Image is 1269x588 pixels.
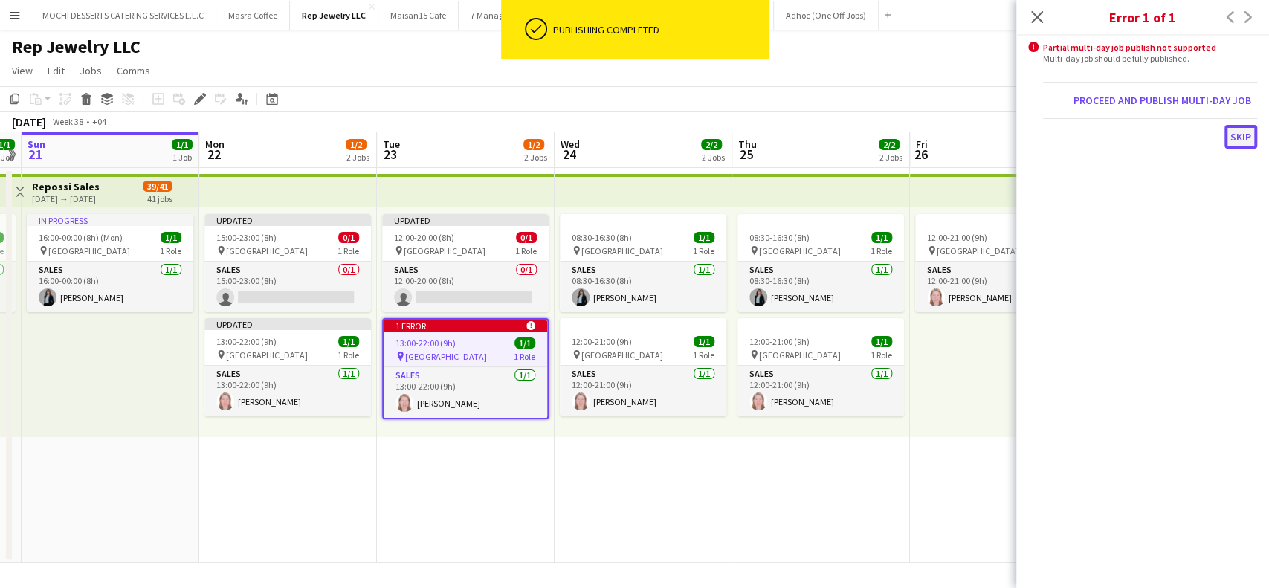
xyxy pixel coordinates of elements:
[226,349,308,361] span: [GEOGRAPHIC_DATA]
[523,139,544,150] span: 1/2
[395,337,456,349] span: 13:00-22:00 (9h)
[48,245,130,256] span: [GEOGRAPHIC_DATA]
[879,152,902,163] div: 2 Jobs
[879,139,900,150] span: 2/2
[378,1,459,30] button: Maisan15 Cafe
[915,262,1082,312] app-card-role: Sales1/112:00-21:00 (9h)[PERSON_NAME]
[6,61,39,80] a: View
[161,232,181,243] span: 1/1
[871,232,892,243] span: 1/1
[514,351,535,362] span: 1 Role
[581,245,663,256] span: [GEOGRAPHIC_DATA]
[12,36,141,58] h1: Rep Jewelry LLC
[147,192,172,204] div: 41 jobs
[204,366,371,416] app-card-role: Sales1/113:00-22:00 (9h)[PERSON_NAME]
[205,138,225,151] span: Mon
[871,349,892,361] span: 1 Role
[394,232,454,243] span: 12:00-20:00 (8h)
[737,262,904,312] app-card-role: Sales1/108:30-16:30 (8h)[PERSON_NAME]
[1068,88,1257,112] button: Proceed and publish multi-day job
[1043,42,1257,53] div: Partial multi-day job publish not supported
[42,61,71,80] a: Edit
[737,214,904,312] app-job-card: 08:30-16:30 (8h)1/1 [GEOGRAPHIC_DATA]1 RoleSales1/108:30-16:30 (8h)[PERSON_NAME]
[738,138,757,151] span: Thu
[581,349,663,361] span: [GEOGRAPHIC_DATA]
[737,318,904,416] app-job-card: 12:00-21:00 (9h)1/1 [GEOGRAPHIC_DATA]1 RoleSales1/112:00-21:00 (9h)[PERSON_NAME]
[749,336,810,347] span: 12:00-21:00 (9h)
[204,214,371,226] div: Updated
[48,64,65,77] span: Edit
[937,245,1018,256] span: [GEOGRAPHIC_DATA]
[737,366,904,416] app-card-role: Sales1/112:00-21:00 (9h)[PERSON_NAME]
[74,61,108,80] a: Jobs
[404,245,485,256] span: [GEOGRAPHIC_DATA]
[216,336,277,347] span: 13:00-22:00 (9h)
[25,146,45,163] span: 21
[516,232,537,243] span: 0/1
[204,214,371,312] div: Updated15:00-23:00 (8h)0/1 [GEOGRAPHIC_DATA]1 RoleSales0/115:00-23:00 (8h)
[914,146,928,163] span: 26
[172,139,193,150] span: 1/1
[216,1,290,30] button: Masra Coffee
[382,214,549,312] div: Updated12:00-20:00 (8h)0/1 [GEOGRAPHIC_DATA]1 RoleSales0/112:00-20:00 (8h)
[1043,53,1257,64] div: Multi-day job should be fully published.
[916,138,928,151] span: Fri
[39,232,123,243] span: 16:00-00:00 (8h) (Mon)
[572,232,632,243] span: 08:30-16:30 (8h)
[553,23,763,36] div: Publishing completed
[560,262,726,312] app-card-role: Sales1/108:30-16:30 (8h)[PERSON_NAME]
[216,232,277,243] span: 15:00-23:00 (8h)
[143,181,172,192] span: 39/41
[381,146,400,163] span: 23
[117,64,150,77] span: Comms
[693,245,714,256] span: 1 Role
[338,336,359,347] span: 1/1
[382,318,549,419] app-job-card: 1 error 13:00-22:00 (9h)1/1 [GEOGRAPHIC_DATA]1 RoleSales1/113:00-22:00 (9h)[PERSON_NAME]
[160,245,181,256] span: 1 Role
[871,336,892,347] span: 1/1
[30,1,216,30] button: MOCHI DESSERTS CATERING SERVICES L.L.C
[12,64,33,77] span: View
[382,262,549,312] app-card-role: Sales0/112:00-20:00 (8h)
[80,64,102,77] span: Jobs
[204,318,371,416] app-job-card: Updated13:00-22:00 (9h)1/1 [GEOGRAPHIC_DATA]1 RoleSales1/113:00-22:00 (9h)[PERSON_NAME]
[560,318,726,416] app-job-card: 12:00-21:00 (9h)1/1 [GEOGRAPHIC_DATA]1 RoleSales1/112:00-21:00 (9h)[PERSON_NAME]
[702,152,725,163] div: 2 Jobs
[514,337,535,349] span: 1/1
[338,232,359,243] span: 0/1
[27,262,193,312] app-card-role: Sales1/116:00-00:00 (8h)[PERSON_NAME]
[736,146,757,163] span: 25
[749,232,810,243] span: 08:30-16:30 (8h)
[27,214,193,226] div: In progress
[915,214,1082,312] app-job-card: 12:00-21:00 (9h)1/1 [GEOGRAPHIC_DATA]1 RoleSales1/112:00-21:00 (9h)[PERSON_NAME]
[290,1,378,30] button: Rep Jewelry LLC
[558,146,580,163] span: 24
[774,1,879,30] button: Adhoc (One Off Jobs)
[346,152,369,163] div: 2 Jobs
[27,214,193,312] div: In progress16:00-00:00 (8h) (Mon)1/1 [GEOGRAPHIC_DATA]1 RoleSales1/116:00-00:00 (8h)[PERSON_NAME]
[384,367,547,418] app-card-role: Sales1/113:00-22:00 (9h)[PERSON_NAME]
[927,232,987,243] span: 12:00-21:00 (9h)
[383,138,400,151] span: Tue
[28,138,45,151] span: Sun
[694,232,714,243] span: 1/1
[346,139,367,150] span: 1/2
[561,138,580,151] span: Wed
[12,114,46,129] div: [DATE]
[203,146,225,163] span: 22
[701,139,722,150] span: 2/2
[693,349,714,361] span: 1 Role
[32,193,100,204] div: [DATE] → [DATE]
[515,245,537,256] span: 1 Role
[459,1,541,30] button: 7 Management
[204,262,371,312] app-card-role: Sales0/115:00-23:00 (8h)
[1016,7,1269,27] h3: Error 1 of 1
[560,214,726,312] app-job-card: 08:30-16:30 (8h)1/1 [GEOGRAPHIC_DATA]1 RoleSales1/108:30-16:30 (8h)[PERSON_NAME]
[338,349,359,361] span: 1 Role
